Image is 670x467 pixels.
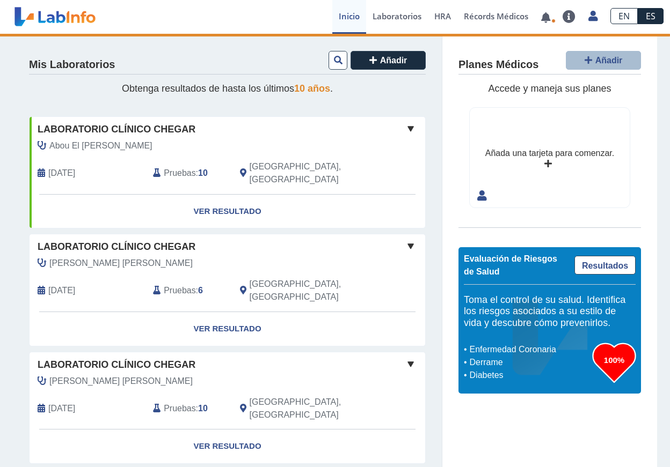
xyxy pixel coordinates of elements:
[574,256,636,275] a: Resultados
[30,195,425,228] a: Ver Resultado
[464,254,557,276] span: Evaluación de Riesgos de Salud
[250,160,368,186] span: Rio Grande, PR
[48,284,75,297] span: 2025-07-16
[48,402,75,415] span: 2025-06-24
[38,358,195,372] span: Laboratorio Clínico Chegar
[467,356,593,369] li: Derrame
[164,402,195,415] span: Pruebas
[49,257,193,270] span: Carrion Olmeda, Carly
[198,286,203,295] b: 6
[464,294,636,329] h5: Toma el control de su salud. Identifica los riesgos asociados a su estilo de vida y descubre cómo...
[145,278,231,303] div: :
[198,168,208,177] b: 10
[488,83,611,94] span: Accede y maneja sus planes
[30,312,425,346] a: Ver Resultado
[164,167,195,180] span: Pruebas
[434,11,451,21] span: HRA
[351,51,426,70] button: Añadir
[164,284,195,297] span: Pruebas
[380,56,407,65] span: Añadir
[145,396,231,421] div: :
[122,83,333,94] span: Obtenga resultados de hasta los últimos .
[250,396,368,421] span: Rio Grande, PR
[485,147,614,160] div: Añada una tarjeta para comenzar.
[49,139,152,152] span: Abou El Hossen, Jamil
[48,167,75,180] span: 2025-08-27
[38,122,195,137] span: Laboratorio Clínico Chegar
[294,83,330,94] span: 10 años
[29,58,115,71] h4: Mis Laboratorios
[145,160,231,186] div: :
[49,375,193,388] span: Rodriguez Rodriguez, Roselis
[593,353,636,367] h3: 100%
[467,369,593,382] li: Diabetes
[198,404,208,413] b: 10
[250,278,368,303] span: Rio Grande, PR
[458,58,538,71] h4: Planes Médicos
[566,51,641,70] button: Añadir
[610,8,638,24] a: EN
[38,240,195,254] span: Laboratorio Clínico Chegar
[574,425,658,455] iframe: Help widget launcher
[467,343,593,356] li: Enfermedad Coronaria
[30,429,425,463] a: Ver Resultado
[638,8,664,24] a: ES
[595,56,623,65] span: Añadir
